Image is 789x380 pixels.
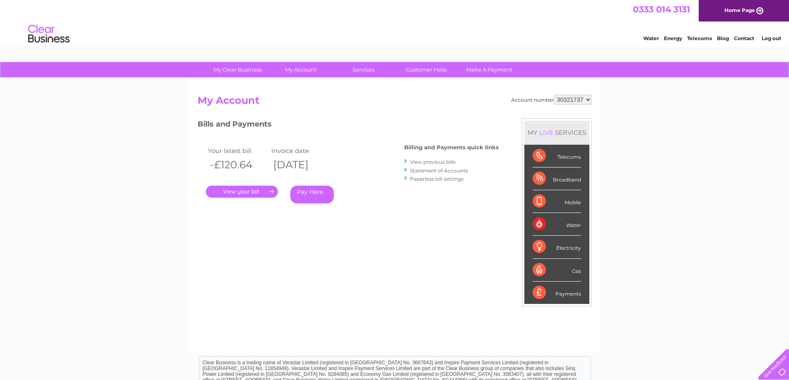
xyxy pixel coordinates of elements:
[410,176,463,182] a: Paperless bill settings
[533,282,581,304] div: Payments
[392,62,461,77] a: Customer Help
[533,236,581,258] div: Electricity
[643,35,659,41] a: Water
[269,156,333,173] th: [DATE]
[762,35,781,41] a: Log out
[455,62,524,77] a: Make A Payment
[28,22,70,47] img: logo.png
[533,167,581,190] div: Broadband
[717,35,729,41] a: Blog
[533,213,581,236] div: Water
[538,129,555,136] div: LIVE
[410,167,468,174] a: Statement of Accounts
[206,186,278,198] a: .
[198,95,592,110] h2: My Account
[533,259,581,282] div: Gas
[524,121,589,144] div: MY SERVICES
[206,156,270,173] th: -£120.64
[203,62,272,77] a: My Clear Business
[533,190,581,213] div: Mobile
[198,118,499,133] h3: Bills and Payments
[533,145,581,167] div: Telecoms
[404,144,499,151] h4: Billing and Payments quick links
[734,35,754,41] a: Contact
[664,35,682,41] a: Energy
[266,62,335,77] a: My Account
[633,4,690,14] a: 0333 014 3131
[290,186,334,203] a: Pay Here
[269,145,333,156] td: Invoice date
[687,35,712,41] a: Telecoms
[329,62,398,77] a: Services
[206,145,270,156] td: Your latest bill
[199,5,591,40] div: Clear Business is a trading name of Verastar Limited (registered in [GEOGRAPHIC_DATA] No. 3667643...
[511,95,592,105] div: Account number
[410,159,456,165] a: View previous bills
